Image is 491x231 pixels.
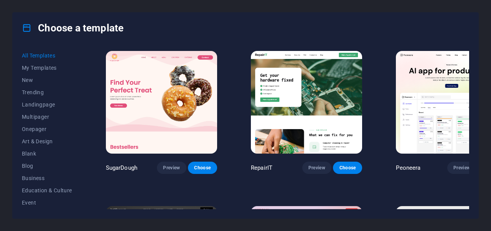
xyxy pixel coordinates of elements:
[22,138,72,144] span: Art & Design
[22,102,72,108] span: Landingpage
[22,200,72,206] span: Event
[106,51,217,154] img: SugarDough
[194,165,211,171] span: Choose
[22,163,72,169] span: Blog
[308,165,325,171] span: Preview
[22,52,72,59] span: All Templates
[22,175,72,181] span: Business
[22,62,72,74] button: My Templates
[22,147,72,160] button: Blank
[22,126,72,132] span: Onepager
[22,184,72,197] button: Education & Culture
[157,162,186,174] button: Preview
[22,89,72,95] span: Trending
[22,65,72,71] span: My Templates
[302,162,331,174] button: Preview
[163,165,180,171] span: Preview
[22,111,72,123] button: Multipager
[453,165,470,171] span: Preview
[22,74,72,86] button: New
[22,86,72,98] button: Trending
[22,98,72,111] button: Landingpage
[22,114,72,120] span: Multipager
[333,162,362,174] button: Choose
[22,151,72,157] span: Blank
[106,164,137,172] p: SugarDough
[22,123,72,135] button: Onepager
[188,162,217,174] button: Choose
[22,197,72,209] button: Event
[22,49,72,62] button: All Templates
[251,164,272,172] p: RepairIT
[22,172,72,184] button: Business
[396,164,420,172] p: Peoneera
[22,187,72,193] span: Education & Culture
[447,162,476,174] button: Preview
[339,165,356,171] span: Choose
[22,209,72,221] button: Gastronomy
[22,22,124,34] h4: Choose a template
[251,51,362,154] img: RepairIT
[22,77,72,83] span: New
[22,135,72,147] button: Art & Design
[22,160,72,172] button: Blog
